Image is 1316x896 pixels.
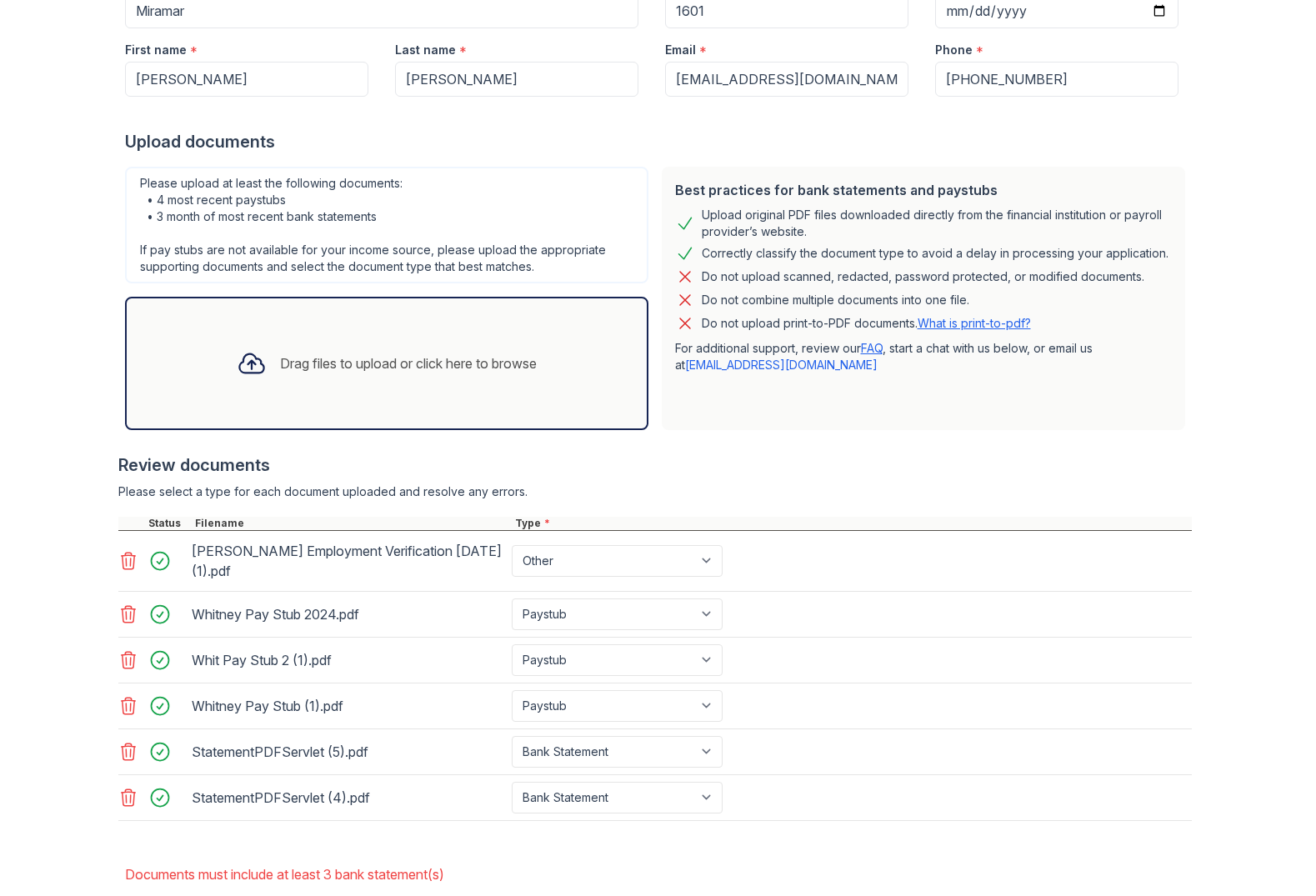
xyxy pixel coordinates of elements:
[702,207,1172,240] div: Upload original PDF files downloaded directly from the financial institution or payroll provider’...
[702,267,1144,287] div: Do not upload scanned, redacted, password protected, or modified documents.
[918,316,1031,330] a: What is print-to-pdf?
[675,340,1172,373] p: For additional support, review our , start a chat with us below, or email us at
[685,358,878,372] a: [EMAIL_ADDRESS][DOMAIN_NAME]
[192,647,505,673] div: Whit Pay Stub 2 (1).pdf
[861,341,883,355] a: FAQ
[192,538,505,584] div: [PERSON_NAME] Employment Verification [DATE] (1).pdf
[125,42,187,58] label: First name
[935,42,973,58] label: Phone
[192,738,505,765] div: StatementPDFServlet (5).pdf
[125,858,1192,891] li: Documents must include at least 3 bank statement(s)
[192,517,512,530] div: Filename
[125,167,648,283] div: Please upload at least the following documents: • 4 most recent paystubs • 3 month of most recent...
[280,353,537,373] div: Drag files to upload or click here to browse
[118,483,1192,500] div: Please select a type for each document uploaded and resolve any errors.
[192,693,505,719] div: Whitney Pay Stub (1).pdf
[702,290,969,310] div: Do not combine multiple documents into one file.
[675,180,1172,200] div: Best practices for bank statements and paystubs
[125,130,1192,153] div: Upload documents
[145,517,192,530] div: Status
[118,453,1192,477] div: Review documents
[665,42,696,58] label: Email
[702,243,1168,263] div: Correctly classify the document type to avoid a delay in processing your application.
[702,315,1031,332] p: Do not upload print-to-PDF documents.
[192,784,505,811] div: StatementPDFServlet (4).pdf
[512,517,1192,530] div: Type
[395,42,456,58] label: Last name
[192,601,505,628] div: Whitney Pay Stub 2024.pdf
